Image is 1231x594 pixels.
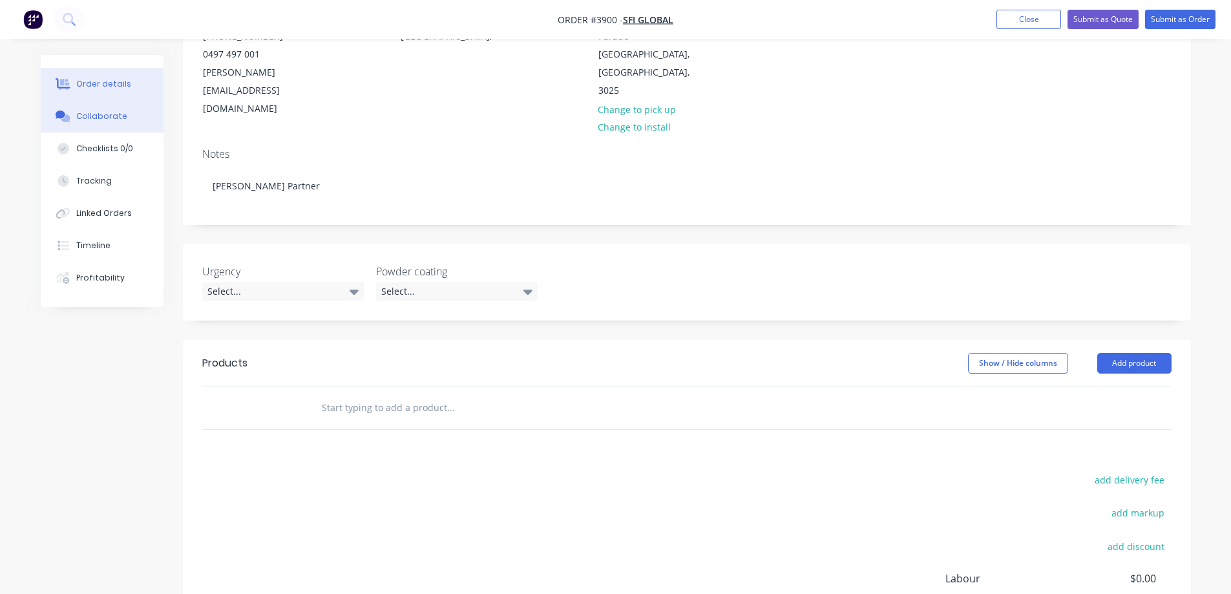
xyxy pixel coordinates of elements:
input: Start typing to add a product... [321,395,580,421]
div: [PERSON_NAME][PHONE_NUMBER]0497 497 001[PERSON_NAME][EMAIL_ADDRESS][DOMAIN_NAME] [192,8,321,118]
div: Checklists 0/0 [76,143,133,154]
button: Close [996,10,1061,29]
button: Linked Orders [41,197,163,229]
button: Order details [41,68,163,100]
div: Timeline [76,240,110,251]
a: SFI GLOBAL [623,14,673,26]
button: Checklists 0/0 [41,133,163,165]
button: Add product [1097,353,1172,374]
span: Order #3900 - [558,14,623,26]
div: [PERSON_NAME] Partner [202,166,1172,206]
button: Profitability [41,262,163,294]
div: 0497 497 001 [203,45,310,63]
button: Submit as Order [1145,10,1215,29]
label: Powder coating [376,264,538,279]
div: Order details [76,78,131,90]
button: Collaborate [41,100,163,133]
button: add markup [1105,504,1172,522]
div: Select... [202,282,364,301]
div: Select... [376,282,538,301]
div: Linked Orders [76,207,132,219]
div: Notes [202,148,1172,160]
button: Change to pick up [591,100,682,118]
button: Timeline [41,229,163,262]
label: Urgency [202,264,364,279]
div: G5,421-439 Grieve Parade[GEOGRAPHIC_DATA], [GEOGRAPHIC_DATA], 3025 [587,8,717,100]
button: Change to install [591,118,677,136]
span: Labour [945,571,1060,586]
button: add delivery fee [1088,471,1172,489]
div: [GEOGRAPHIC_DATA], [GEOGRAPHIC_DATA], 3025 [598,45,706,100]
div: Tracking [76,175,112,187]
div: Collaborate [76,111,127,122]
img: Factory [23,10,43,29]
button: Tracking [41,165,163,197]
div: Profitability [76,272,125,284]
button: Submit as Quote [1068,10,1139,29]
button: Show / Hide columns [968,353,1068,374]
div: Products [202,355,247,371]
button: add discount [1101,537,1172,555]
div: [PERSON_NAME][EMAIL_ADDRESS][DOMAIN_NAME] [203,63,310,118]
span: $0.00 [1060,571,1155,586]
